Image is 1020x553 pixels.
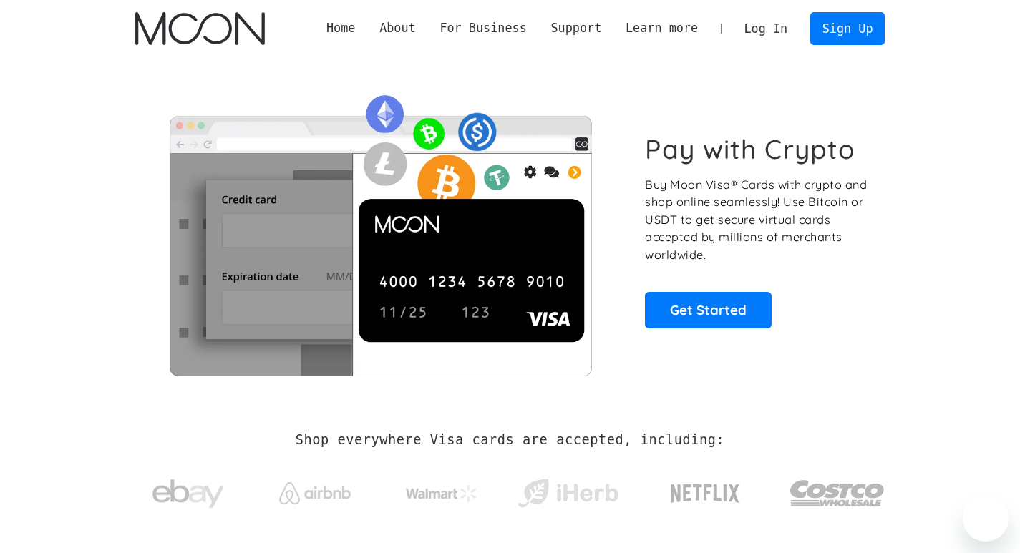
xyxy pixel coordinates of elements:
iframe: Button to launch messaging window [963,496,1009,542]
p: Buy Moon Visa® Cards with crypto and shop online seamlessly! Use Bitcoin or USDT to get secure vi... [645,176,869,264]
div: Support [539,19,613,37]
img: Airbnb [279,482,351,504]
a: home [135,12,265,45]
img: ebay [152,471,224,517]
div: Learn more [613,19,710,37]
a: Sign Up [810,12,885,44]
img: Netflix [669,476,741,512]
div: About [367,19,427,37]
img: Moon Cards let you spend your crypto anywhere Visa is accepted. [135,85,626,376]
h2: Shop everywhere Visa cards are accepted, including: [296,432,724,448]
a: Costco [790,452,885,527]
a: Airbnb [261,468,368,512]
a: Walmart [388,471,495,509]
div: Learn more [626,19,698,37]
div: Support [550,19,601,37]
a: ebay [135,457,242,524]
a: iHerb [515,461,621,519]
h1: Pay with Crypto [645,133,855,165]
a: Netflix [641,461,769,519]
img: Costco [790,466,885,520]
a: Get Started [645,292,772,328]
img: iHerb [515,475,621,512]
a: Log In [732,13,800,44]
img: Walmart [406,485,477,502]
div: For Business [439,19,526,37]
img: Moon Logo [135,12,265,45]
div: About [379,19,416,37]
a: Home [314,19,367,37]
div: For Business [428,19,539,37]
